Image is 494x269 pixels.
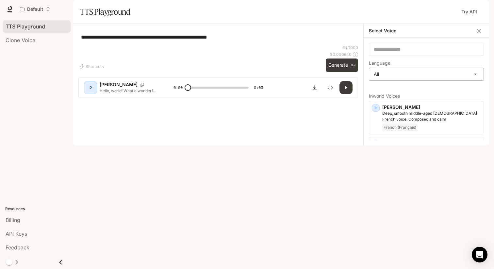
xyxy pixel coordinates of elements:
p: 64 / 1000 [342,45,358,50]
button: Download audio [308,81,321,94]
button: Inspect [324,81,337,94]
p: ⌘⏎ [351,63,355,67]
p: Deep, smooth middle-aged male French voice. Composed and calm [382,110,481,122]
p: $ 0.000640 [330,52,352,57]
div: Open Intercom Messenger [472,247,487,262]
p: Language [369,61,390,65]
p: [PERSON_NAME] [382,140,481,146]
p: Hello, world! What a wonderful day to be a text-to-speech model! [100,88,158,93]
button: Shortcuts [78,61,106,72]
button: Open workspace menu [17,3,53,16]
span: 0:03 [254,84,263,91]
span: 0:00 [173,84,183,91]
p: [PERSON_NAME] [100,81,138,88]
p: Inworld Voices [369,94,484,98]
div: All [369,68,484,80]
button: Copy Voice ID [138,83,147,87]
div: D [85,82,96,93]
span: French (Français) [382,124,418,131]
h1: TTS Playground [80,5,130,18]
p: [PERSON_NAME] [382,104,481,110]
a: Try API [459,5,480,18]
button: Generate⌘⏎ [326,59,358,72]
p: Default [27,7,43,12]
